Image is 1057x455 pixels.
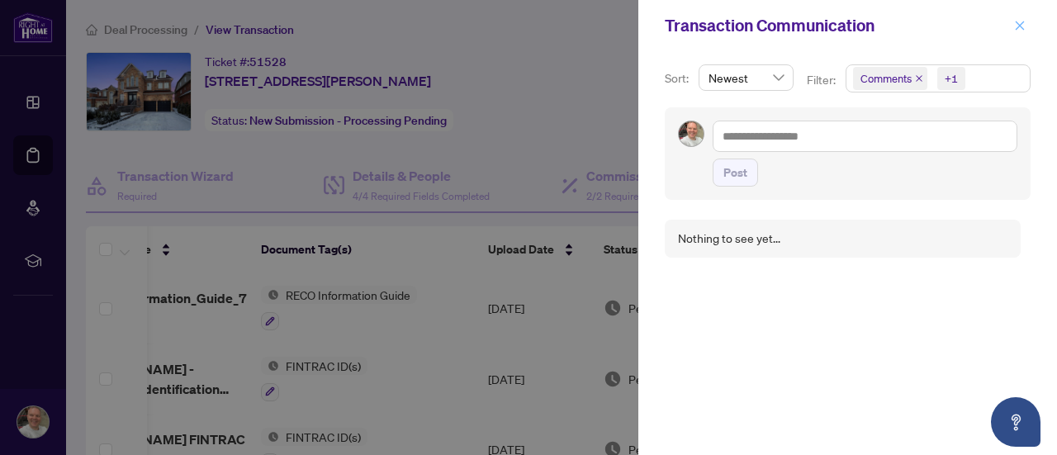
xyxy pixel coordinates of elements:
button: Open asap [991,397,1040,447]
span: Newest [709,65,784,90]
img: Profile Icon [679,121,704,146]
span: close [915,74,923,83]
div: Nothing to see yet... [678,230,780,248]
span: close [1014,20,1026,31]
span: Comments [860,70,912,87]
button: Post [713,159,758,187]
div: Transaction Communication [665,13,1009,38]
p: Filter: [807,71,838,89]
div: +1 [945,70,958,87]
span: Comments [853,67,927,90]
p: Sort: [665,69,692,88]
